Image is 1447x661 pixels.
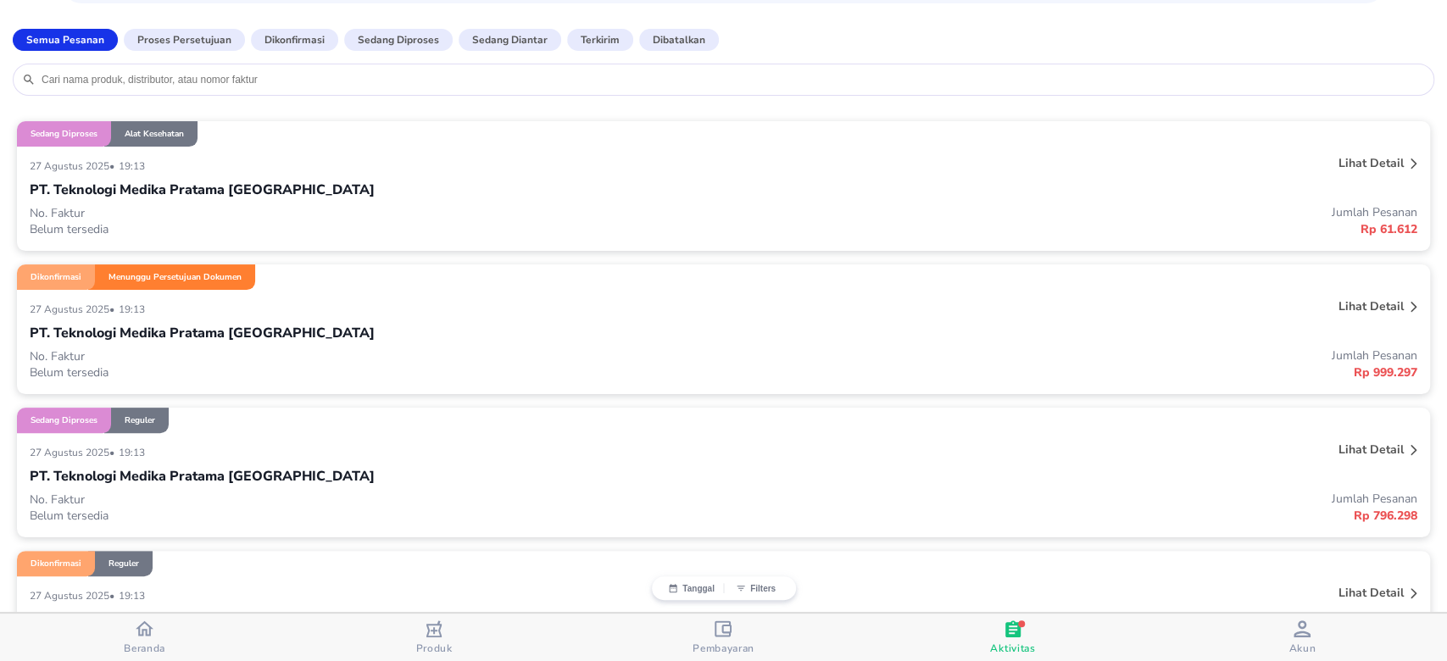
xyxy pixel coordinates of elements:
[119,446,149,459] p: 19:13
[13,29,118,51] button: Semua Pesanan
[289,614,578,661] button: Produk
[109,271,242,283] p: Menunggu Persetujuan Dokumen
[660,583,724,593] button: Tanggal
[31,558,81,569] p: Dikonfirmasi
[472,32,548,47] p: Sedang diantar
[124,642,165,655] span: Beranda
[693,642,754,655] span: Pembayaran
[30,466,375,486] p: PT. Teknologi Medika Pratama [GEOGRAPHIC_DATA]
[30,348,724,364] p: No. Faktur
[125,414,155,426] p: Reguler
[724,364,1418,381] p: Rp 999.297
[31,128,97,140] p: Sedang diproses
[579,614,868,661] button: Pembayaran
[251,29,338,51] button: Dikonfirmasi
[30,180,375,200] p: PT. Teknologi Medika Pratama [GEOGRAPHIC_DATA]
[724,507,1418,525] p: Rp 796.298
[31,414,97,426] p: Sedang diproses
[30,446,119,459] p: 27 Agustus 2025 •
[30,323,375,343] p: PT. Teknologi Medika Pratama [GEOGRAPHIC_DATA]
[724,491,1418,507] p: Jumlah Pesanan
[724,347,1418,364] p: Jumlah Pesanan
[30,508,724,524] p: Belum tersedia
[137,32,231,47] p: Proses Persetujuan
[724,583,788,593] button: Filters
[1288,642,1316,655] span: Akun
[868,614,1157,661] button: Aktivitas
[31,271,81,283] p: Dikonfirmasi
[124,29,245,51] button: Proses Persetujuan
[30,303,119,316] p: 27 Agustus 2025 •
[119,303,149,316] p: 19:13
[567,29,633,51] button: Terkirim
[125,128,184,140] p: Alat Kesehatan
[639,29,719,51] button: Dibatalkan
[30,221,724,237] p: Belum tersedia
[1158,614,1447,661] button: Akun
[724,204,1418,220] p: Jumlah Pesanan
[358,32,439,47] p: Sedang diproses
[30,364,724,380] p: Belum tersedia
[1338,442,1404,458] p: Lihat detail
[40,73,1425,86] input: Cari nama produk, distributor, atau nomor faktur
[30,492,724,508] p: No. Faktur
[1338,298,1404,314] p: Lihat detail
[1338,155,1404,171] p: Lihat detail
[653,32,705,47] p: Dibatalkan
[459,29,561,51] button: Sedang diantar
[344,29,453,51] button: Sedang diproses
[724,220,1418,238] p: Rp 61.612
[26,32,104,47] p: Semua Pesanan
[30,159,119,173] p: 27 Agustus 2025 •
[264,32,325,47] p: Dikonfirmasi
[581,32,620,47] p: Terkirim
[30,205,724,221] p: No. Faktur
[109,558,139,569] p: Reguler
[119,159,149,173] p: 19:13
[416,642,453,655] span: Produk
[990,642,1035,655] span: Aktivitas
[30,609,375,630] p: PT. Teknologi Medika Pratama [GEOGRAPHIC_DATA]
